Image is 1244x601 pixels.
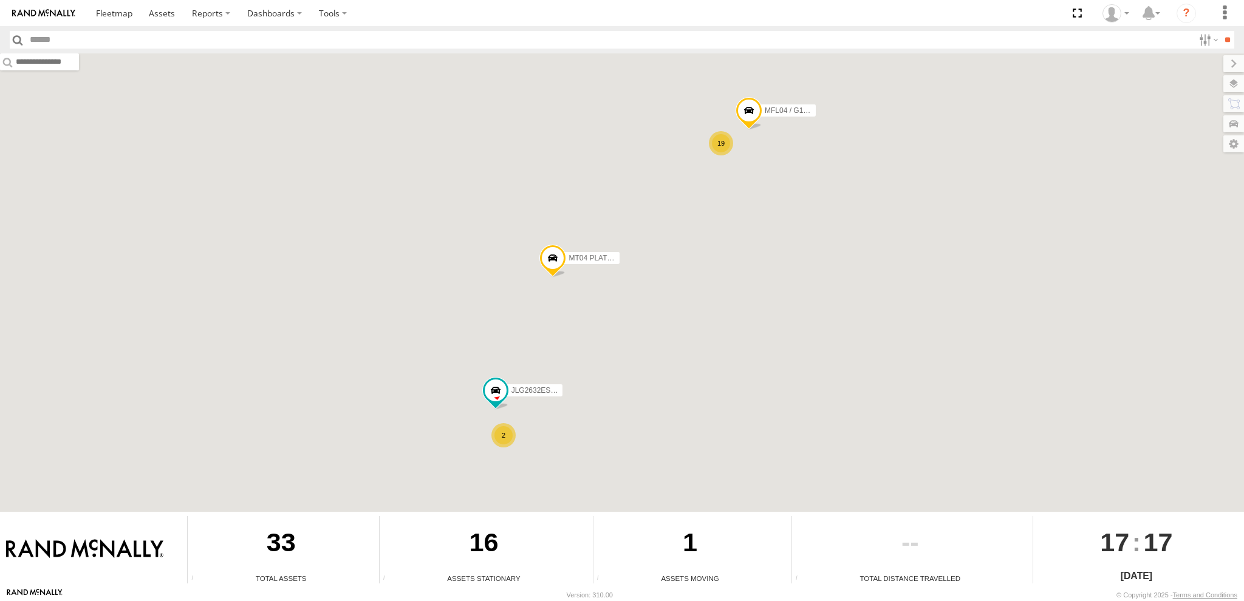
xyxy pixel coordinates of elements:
[1223,135,1244,152] label: Map Settings
[792,574,810,583] div: Total distance travelled by all assets within specified date range and applied filters
[12,9,75,18] img: rand-logo.svg
[1033,516,1240,568] div: :
[380,516,589,573] div: 16
[6,539,163,560] img: Rand McNally
[709,131,733,155] div: 19
[380,574,398,583] div: Total number of assets current stationary.
[567,591,613,599] div: Version: 310.00
[511,386,577,395] span: JLG2632ES / 30388
[1143,516,1172,568] span: 17
[1116,591,1237,599] div: © Copyright 2025 -
[593,516,787,573] div: 1
[593,574,612,583] div: Total number of assets current in transit.
[593,573,787,583] div: Assets Moving
[792,573,1028,583] div: Total Distance Travelled
[491,423,516,447] div: 2
[1173,591,1237,599] a: Terms and Conditions
[765,106,827,114] span: MFL04 / G1062828
[188,516,374,573] div: 33
[1194,31,1220,49] label: Search Filter Options
[1033,569,1240,583] div: [DATE]
[7,589,63,601] a: Visit our Website
[188,573,374,583] div: Total Assets
[188,574,206,583] div: Total number of Enabled Assets
[380,573,589,583] div: Assets Stationary
[1100,516,1129,568] span: 17
[569,254,647,262] span: MT04 PLATE # GJAA26
[1177,4,1196,23] i: ?
[1098,4,1133,22] div: TOM WINIKUS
